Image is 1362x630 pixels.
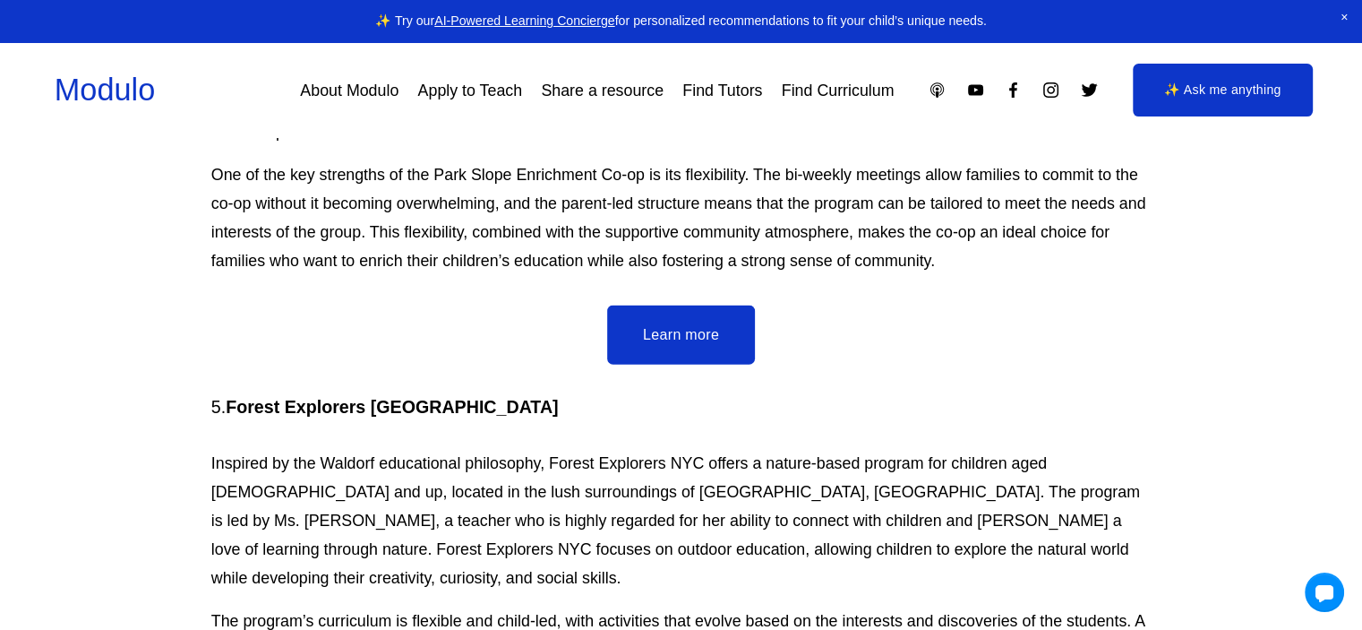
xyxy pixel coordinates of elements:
[541,74,664,107] a: Share a resource
[418,74,523,107] a: Apply to Teach
[1080,81,1099,99] a: Twitter
[226,397,558,417] strong: Forest Explorers [GEOGRAPHIC_DATA]
[966,81,985,99] a: YouTube
[682,74,762,107] a: Find Tutors
[782,74,895,107] a: Find Curriculum
[928,81,947,99] a: Apple Podcasts
[55,73,155,107] a: Modulo
[1133,64,1313,117] a: ✨ Ask me anything
[1041,81,1060,99] a: Instagram
[434,13,614,28] a: AI-Powered Learning Concierge
[1004,81,1023,99] a: Facebook
[607,306,755,365] a: Learn more
[211,395,1152,419] h4: 5.
[300,74,398,107] a: About Modulo
[211,449,1152,592] p: Inspired by the Waldorf educational philosophy, Forest Explorers NYC offers a nature-based progra...
[211,160,1152,275] p: One of the key strengths of the Park Slope Enrichment Co-op is its flexibility. The bi-weekly mee...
